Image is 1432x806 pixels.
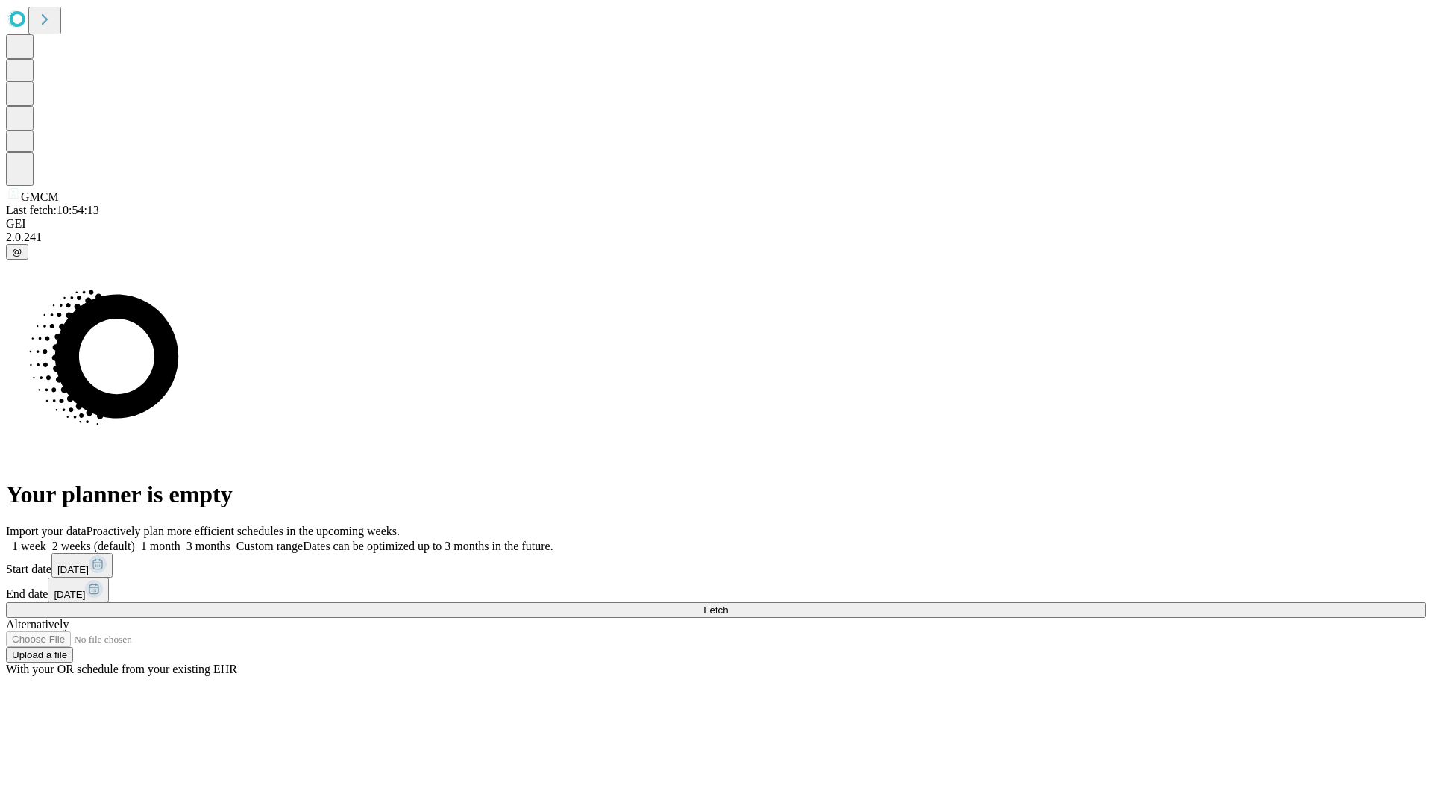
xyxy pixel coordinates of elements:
[6,602,1426,618] button: Fetch
[6,231,1426,244] div: 2.0.241
[52,540,135,552] span: 2 weeks (default)
[6,244,28,260] button: @
[48,578,109,602] button: [DATE]
[57,564,89,575] span: [DATE]
[703,604,728,616] span: Fetch
[6,481,1426,508] h1: Your planner is empty
[87,525,400,537] span: Proactively plan more efficient schedules in the upcoming weeks.
[236,540,303,552] span: Custom range
[6,663,237,675] span: With your OR schedule from your existing EHR
[51,553,113,578] button: [DATE]
[6,578,1426,602] div: End date
[6,204,99,216] span: Last fetch: 10:54:13
[6,618,69,631] span: Alternatively
[54,589,85,600] span: [DATE]
[21,190,59,203] span: GMCM
[12,540,46,552] span: 1 week
[12,246,22,257] span: @
[186,540,230,552] span: 3 months
[6,525,87,537] span: Import your data
[141,540,180,552] span: 1 month
[6,647,73,663] button: Upload a file
[6,553,1426,578] div: Start date
[6,217,1426,231] div: GEI
[303,540,553,552] span: Dates can be optimized up to 3 months in the future.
